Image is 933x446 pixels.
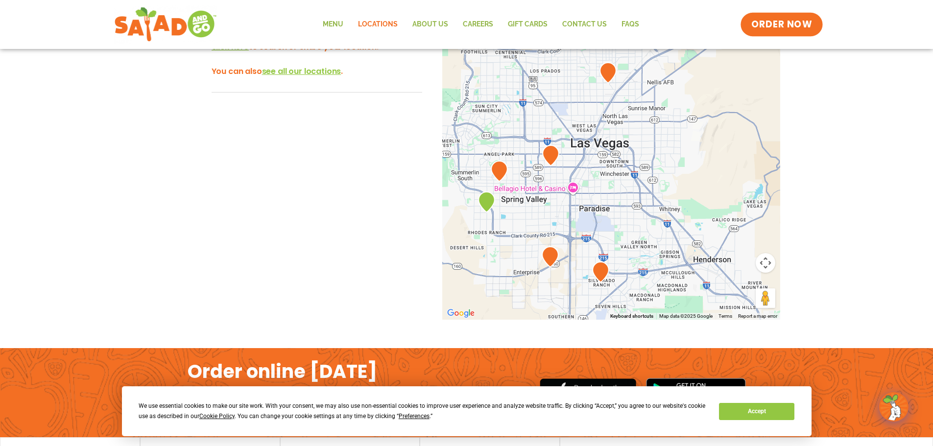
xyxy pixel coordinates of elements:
[122,386,812,436] div: Cookie Consent Prompt
[610,313,653,320] button: Keyboard shortcuts
[114,5,217,44] img: new-SAG-logo-768×292
[719,403,794,420] button: Accept
[351,13,405,36] a: Locations
[555,13,614,36] a: Contact Us
[614,13,646,36] a: FAQs
[741,13,823,36] a: ORDER NOW
[646,378,746,407] img: google_play
[756,288,775,308] button: Drag Pegman onto the map to open Street View
[756,253,775,273] button: Map camera controls
[880,393,908,421] img: wpChatIcon
[188,359,377,383] h2: Order online [DATE]
[445,307,477,320] a: Open this area in Google Maps (opens a new window)
[315,13,646,36] nav: Menu
[501,13,555,36] a: GIFT CARDS
[455,13,501,36] a: Careers
[212,28,422,77] h3: Hey there! We'd love to show you what's nearby - to search or share your location. You can also .
[540,377,636,409] img: appstore
[405,13,455,36] a: About Us
[751,18,812,31] span: ORDER NOW
[399,413,430,420] span: Preferences
[659,313,713,319] span: Map data ©2025 Google
[718,313,732,319] a: Terms (opens in new tab)
[738,313,777,319] a: Report a map error
[199,413,235,420] span: Cookie Policy
[315,13,351,36] a: Menu
[139,401,707,422] div: We use essential cookies to make our site work. With your consent, we may also use non-essential ...
[445,307,477,320] img: Google
[262,66,341,77] span: see all our locations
